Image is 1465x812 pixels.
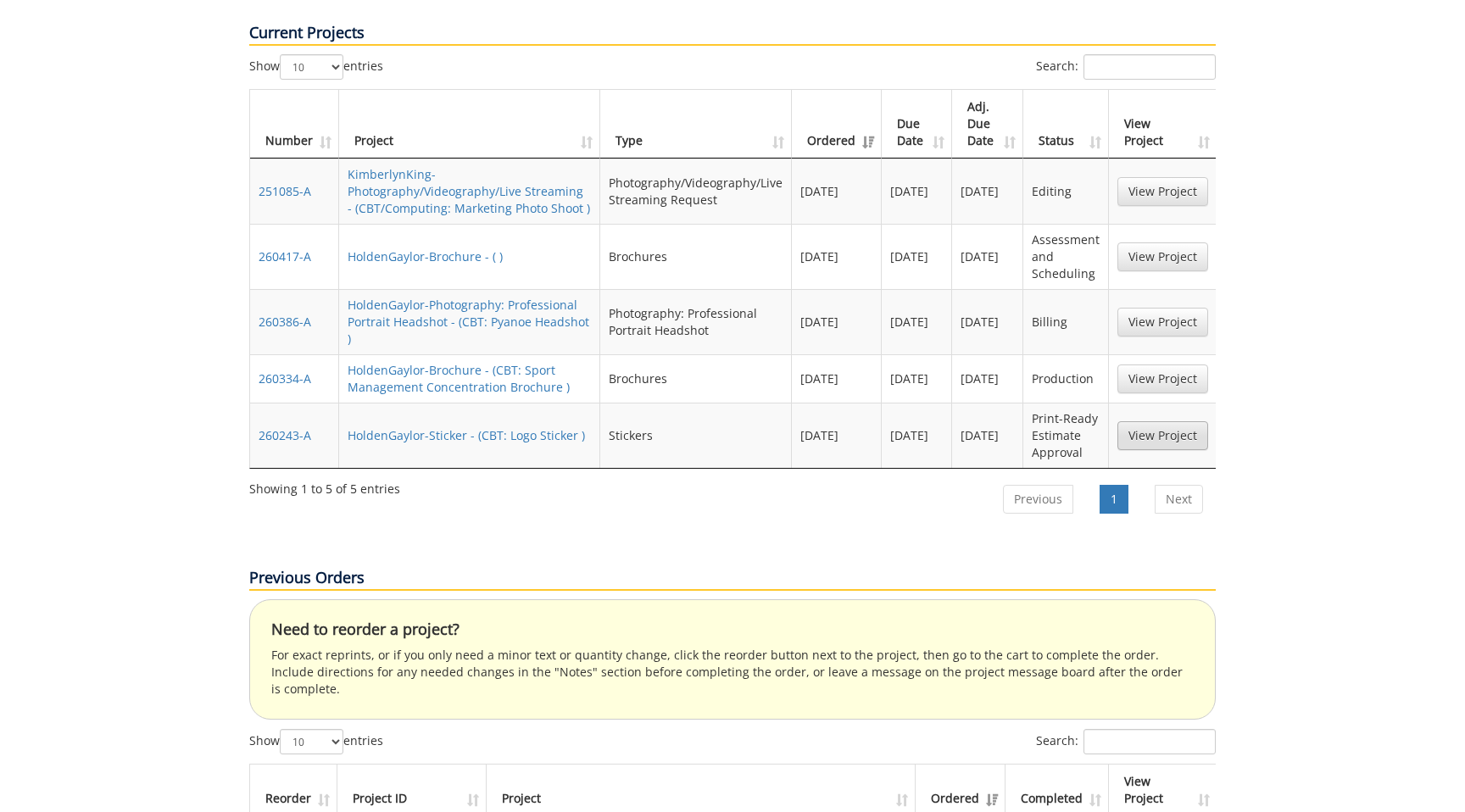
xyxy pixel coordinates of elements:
[1023,289,1109,354] td: Billing
[600,159,792,224] td: Photography/Videography/Live Streaming Request
[952,289,1023,354] td: [DATE]
[1023,403,1109,468] td: Print-Ready Estimate Approval
[348,427,585,443] a: HoldenGaylor-Sticker - (CBT: Logo Sticker )
[882,224,953,289] td: [DATE]
[600,224,792,289] td: Brochures
[1023,224,1109,289] td: Assessment and Scheduling
[1023,159,1109,224] td: Editing
[952,224,1023,289] td: [DATE]
[249,474,400,498] div: Showing 1 to 5 of 5 entries
[882,90,953,159] th: Due Date: activate to sort column ascending
[348,166,590,216] a: KimberlynKing-Photography/Videography/Live Streaming - (CBT/Computing: Marketing Photo Shoot )
[792,224,882,289] td: [DATE]
[249,54,383,80] label: Show entries
[882,289,953,354] td: [DATE]
[249,567,1216,591] p: Previous Orders
[280,729,343,754] select: Showentries
[250,90,339,159] th: Number: activate to sort column ascending
[1117,421,1208,450] a: View Project
[259,248,311,264] a: 260417-A
[1117,364,1208,393] a: View Project
[259,370,311,387] a: 260334-A
[952,159,1023,224] td: [DATE]
[792,354,882,403] td: [DATE]
[882,403,953,468] td: [DATE]
[348,297,589,347] a: HoldenGaylor-Photography: Professional Portrait Headshot - (CBT: Pyanoe Headshot )
[271,647,1194,698] p: For exact reprints, or if you only need a minor text or quantity change, click the reorder button...
[1083,729,1216,754] input: Search:
[1117,308,1208,336] a: View Project
[1036,54,1216,80] label: Search:
[1083,54,1216,80] input: Search:
[792,90,882,159] th: Ordered: activate to sort column ascending
[271,621,1194,638] h4: Need to reorder a project?
[249,729,383,754] label: Show entries
[1003,485,1073,514] a: Previous
[792,289,882,354] td: [DATE]
[259,314,311,330] a: 260386-A
[882,354,953,403] td: [DATE]
[600,354,792,403] td: Brochures
[882,159,953,224] td: [DATE]
[1023,90,1109,159] th: Status: activate to sort column ascending
[1117,177,1208,206] a: View Project
[1109,90,1217,159] th: View Project: activate to sort column ascending
[259,183,311,199] a: 251085-A
[600,289,792,354] td: Photography: Professional Portrait Headshot
[952,90,1023,159] th: Adj. Due Date: activate to sort column ascending
[1023,354,1109,403] td: Production
[339,90,600,159] th: Project: activate to sort column ascending
[1155,485,1203,514] a: Next
[249,22,1216,46] p: Current Projects
[600,403,792,468] td: Stickers
[792,403,882,468] td: [DATE]
[348,362,570,395] a: HoldenGaylor-Brochure - (CBT: Sport Management Concentration Brochure )
[348,248,503,264] a: HoldenGaylor-Brochure - ( )
[600,90,792,159] th: Type: activate to sort column ascending
[952,403,1023,468] td: [DATE]
[1117,242,1208,271] a: View Project
[259,427,311,443] a: 260243-A
[280,54,343,80] select: Showentries
[952,354,1023,403] td: [DATE]
[792,159,882,224] td: [DATE]
[1036,729,1216,754] label: Search:
[1100,485,1128,514] a: 1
